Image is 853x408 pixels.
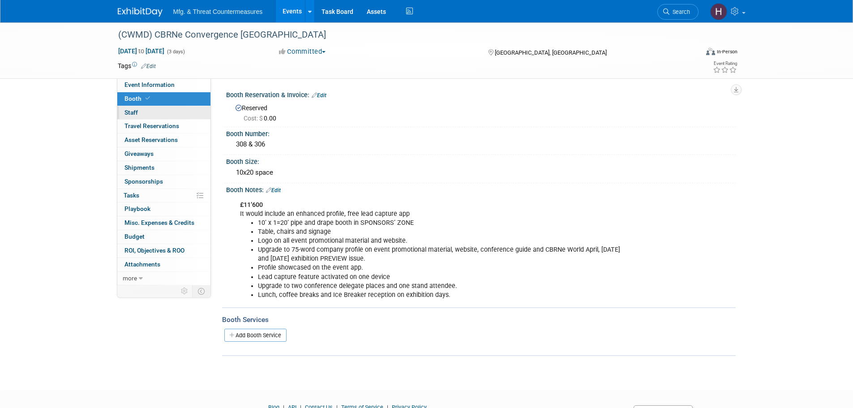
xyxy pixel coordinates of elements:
button: Committed [276,47,329,56]
span: Staff [124,109,138,116]
li: Upgrade to 75-word company profile on event promotional material, website, conference guide and C... [258,245,632,263]
div: It would include an enhanced profile, free lead capture app [234,196,637,304]
div: 308 & 306 [233,137,729,151]
div: Reserved [233,101,729,123]
a: Misc. Expenses & Credits [117,216,210,230]
li: Lunch, coffee breaks and Ice Breaker reception on exhibition days. [258,291,632,300]
a: Edit [266,187,281,193]
a: Travel Reservations [117,120,210,133]
span: Search [669,9,690,15]
span: Giveaways [124,150,154,157]
span: Playbook [124,205,150,212]
span: Budget [124,233,145,240]
div: 10x20 space [233,166,729,180]
span: [GEOGRAPHIC_DATA], [GEOGRAPHIC_DATA] [495,49,607,56]
div: In-Person [716,48,737,55]
div: Booth Size: [226,155,736,166]
li: Upgrade to two conference delegate places and one stand attendee. [258,282,632,291]
li: Profile showcased on the event app. [258,263,632,272]
span: Booth [124,95,152,102]
b: £11’600 [240,201,263,209]
span: Cost: $ [244,115,264,122]
a: more [117,272,210,285]
span: Asset Reservations [124,136,178,143]
div: Booth Number: [226,127,736,138]
a: Edit [141,63,156,69]
li: Table, chairs and signage [258,228,632,236]
a: Staff [117,106,210,120]
a: Tasks [117,189,210,202]
img: ExhibitDay [118,8,163,17]
span: to [137,47,146,55]
a: Shipments [117,161,210,175]
a: Giveaways [117,147,210,161]
a: Sponsorships [117,175,210,189]
div: Booth Reservation & Invoice: [226,88,736,100]
div: Booth Notes: [226,183,736,195]
a: Playbook [117,202,210,216]
li: Logo on all event promotional material and website. [258,236,632,245]
a: ROI, Objectives & ROO [117,244,210,258]
span: [DATE] [DATE] [118,47,165,55]
a: Budget [117,230,210,244]
td: Toggle Event Tabs [192,285,210,297]
span: Sponsorships [124,178,163,185]
a: Attachments [117,258,210,271]
span: Attachments [124,261,160,268]
span: Tasks [124,192,139,199]
a: Booth [117,92,210,106]
span: 0.00 [244,115,280,122]
td: Tags [118,61,156,70]
span: Shipments [124,164,154,171]
div: Event Format [646,47,738,60]
div: (CWMD) CBRNe Convergence [GEOGRAPHIC_DATA] [115,27,685,43]
div: Event Rating [713,61,737,66]
a: Event Information [117,78,210,92]
img: Hillary Hawkins [710,3,727,20]
span: (3 days) [166,49,185,55]
li: Lead capture feature activated on one device [258,273,632,282]
span: Event Information [124,81,175,88]
span: more [123,275,137,282]
a: Edit [312,92,326,99]
span: Mfg. & Threat Countermeasures [173,8,263,15]
li: 10’ x 1=20’ pipe and drape booth in SPONSORS’ ZONE [258,219,632,228]
a: Add Booth Service [224,329,287,342]
a: Asset Reservations [117,133,210,147]
span: Travel Reservations [124,122,179,129]
div: Booth Services [222,315,736,325]
i: Booth reservation complete [146,96,150,101]
span: ROI, Objectives & ROO [124,247,184,254]
a: Search [657,4,699,20]
img: Format-Inperson.png [706,48,715,55]
td: Personalize Event Tab Strip [177,285,193,297]
span: Misc. Expenses & Credits [124,219,194,226]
